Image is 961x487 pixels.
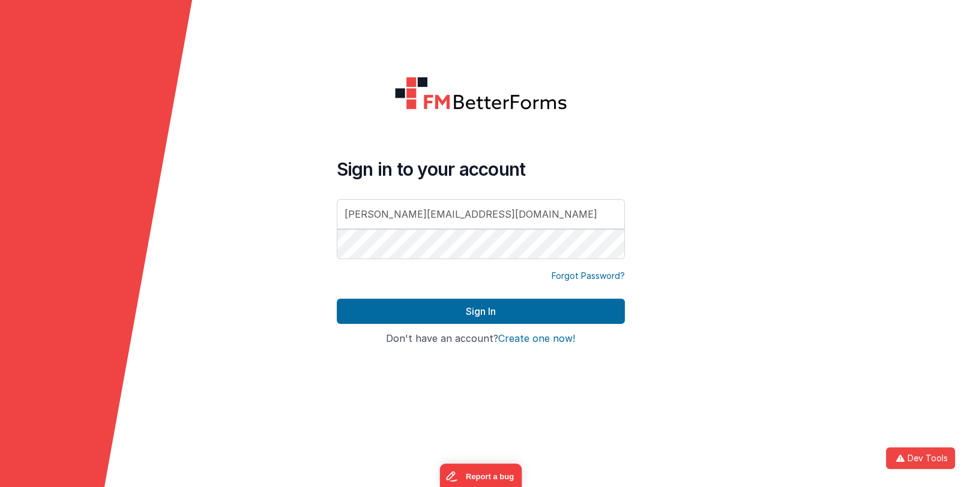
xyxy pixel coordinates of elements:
input: Email Address [337,199,625,229]
a: Forgot Password? [552,270,625,282]
button: Create one now! [498,333,575,344]
h4: Don't have an account? [337,333,625,344]
button: Sign In [337,299,625,324]
h4: Sign in to your account [337,158,625,180]
button: Dev Tools [886,447,955,469]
